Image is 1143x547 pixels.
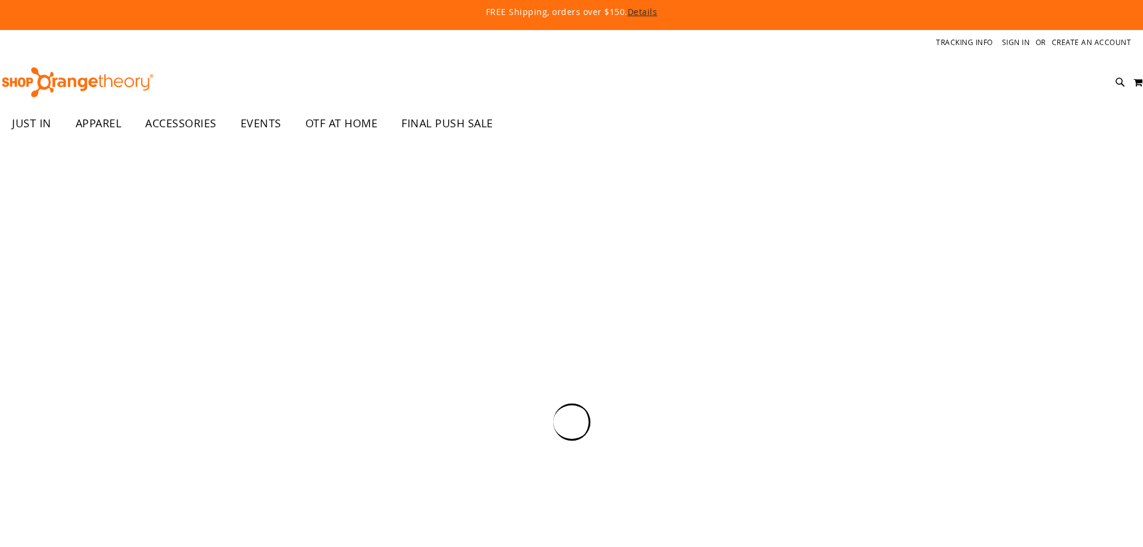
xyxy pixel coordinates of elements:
p: FREE Shipping, orders over $150. [212,6,932,18]
a: Sign In [1002,37,1030,47]
a: EVENTS [229,110,293,138]
span: FINAL PUSH SALE [401,110,493,137]
span: APPAREL [76,110,122,137]
span: JUST IN [12,110,52,137]
a: OTF AT HOME [293,110,390,138]
a: APPAREL [64,110,134,138]
a: FINAL PUSH SALE [389,110,505,138]
a: ACCESSORIES [133,110,229,138]
span: ACCESSORIES [145,110,217,137]
a: Tracking Info [936,37,993,47]
span: OTF AT HOME [305,110,378,137]
a: Create an Account [1052,37,1132,47]
a: Details [628,6,658,17]
span: EVENTS [241,110,281,137]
